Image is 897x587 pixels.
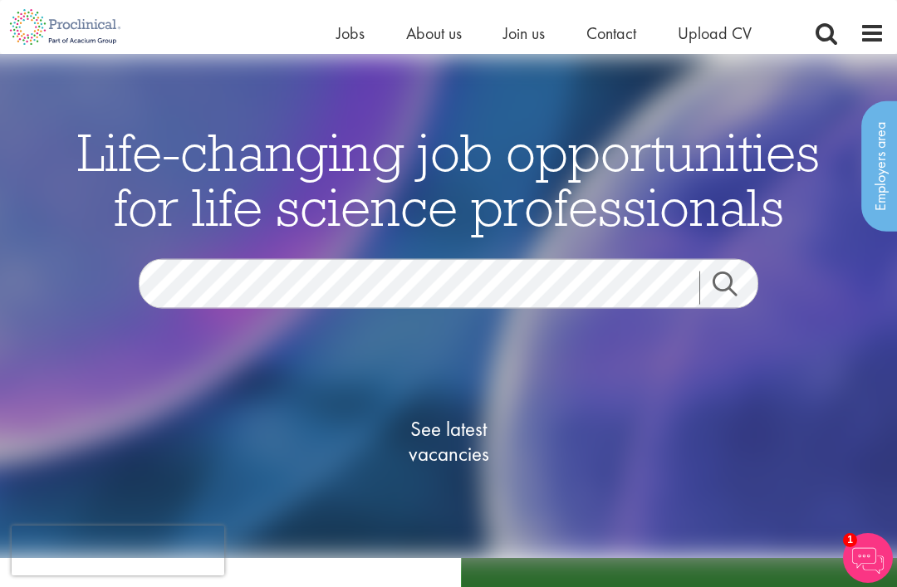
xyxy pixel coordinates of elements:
a: See latestvacancies [365,350,532,532]
a: Jobs [336,22,365,44]
a: Upload CV [678,22,752,44]
a: About us [406,22,462,44]
a: Contact [586,22,636,44]
a: Join us [503,22,545,44]
img: Chatbot [843,533,893,583]
span: 1 [843,533,857,547]
span: Life-changing job opportunities for life science professionals [77,118,820,239]
iframe: reCAPTCHA [12,526,224,575]
a: Job search submit button [699,271,771,304]
span: See latest vacancies [365,416,532,466]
